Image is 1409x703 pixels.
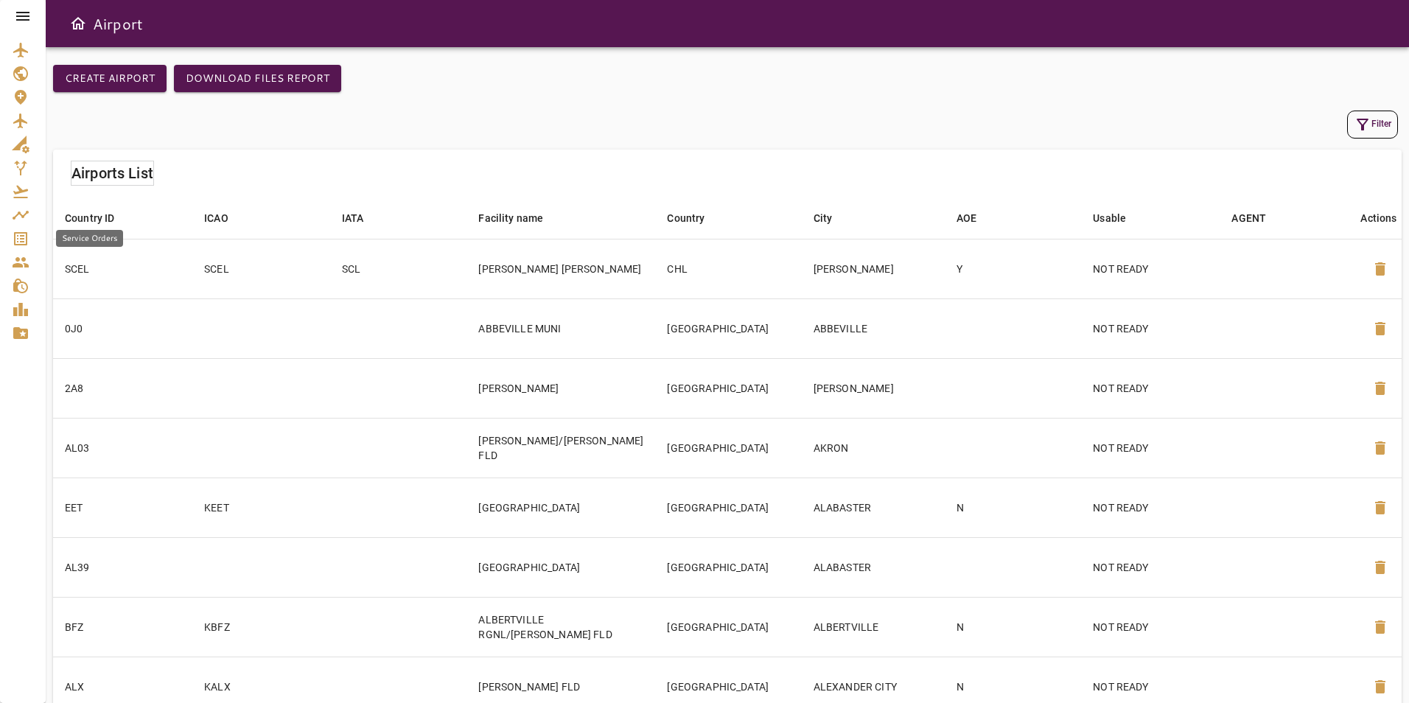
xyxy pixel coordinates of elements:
[1347,111,1398,139] button: Filter
[174,65,341,92] button: Download Files Report
[667,209,704,227] div: Country
[53,239,192,298] td: SCEL
[655,597,801,657] td: [GEOGRAPHIC_DATA]
[945,597,1082,657] td: N
[53,65,167,92] button: Create airport
[466,597,655,657] td: ALBERTVILLE RGNL/[PERSON_NAME] FLD
[802,537,945,597] td: ALABASTER
[1363,371,1398,406] button: Delete Airport
[1093,209,1145,227] span: Usable
[192,239,329,298] td: SCEL
[1371,439,1389,457] span: delete
[655,358,801,418] td: [GEOGRAPHIC_DATA]
[65,209,115,227] div: Country ID
[466,358,655,418] td: [PERSON_NAME]
[1363,609,1398,645] button: Delete Airport
[192,478,329,537] td: KEET
[466,239,655,298] td: [PERSON_NAME] [PERSON_NAME]
[1371,559,1389,576] span: delete
[1231,209,1285,227] span: AGENT
[1363,251,1398,287] button: Delete Airport
[53,537,192,597] td: AL39
[1093,262,1208,276] p: NOT READY
[957,209,976,227] div: AOE
[1093,620,1208,634] p: NOT READY
[342,209,383,227] span: IATA
[192,597,329,657] td: KBFZ
[655,239,801,298] td: CHL
[65,209,134,227] span: Country ID
[1093,441,1208,455] p: NOT READY
[56,230,123,247] div: Service Orders
[1371,499,1389,517] span: delete
[945,239,1082,298] td: Y
[1371,260,1389,278] span: delete
[330,239,467,298] td: SCL
[53,298,192,358] td: 0J0
[1363,550,1398,585] button: Delete Airport
[802,298,945,358] td: ABBEVILLE
[1093,560,1208,575] p: NOT READY
[1093,500,1208,515] p: NOT READY
[1363,490,1398,525] button: Delete Airport
[802,239,945,298] td: [PERSON_NAME]
[802,597,945,657] td: ALBERTVILLE
[1093,321,1208,336] p: NOT READY
[466,298,655,358] td: ABBEVILLE MUNI
[204,209,248,227] span: ICAO
[1371,678,1389,696] span: delete
[342,209,364,227] div: IATA
[814,209,852,227] span: City
[478,209,543,227] div: Facility name
[1093,679,1208,694] p: NOT READY
[466,478,655,537] td: [GEOGRAPHIC_DATA]
[655,418,801,478] td: [GEOGRAPHIC_DATA]
[53,478,192,537] td: EET
[667,209,724,227] span: Country
[1363,430,1398,466] button: Delete Airport
[478,209,562,227] span: Facility name
[814,209,833,227] div: City
[53,358,192,418] td: 2A8
[63,9,93,38] button: Open drawer
[1231,209,1266,227] div: AGENT
[957,209,996,227] span: AOE
[802,418,945,478] td: AKRON
[655,298,801,358] td: [GEOGRAPHIC_DATA]
[655,537,801,597] td: [GEOGRAPHIC_DATA]
[53,418,192,478] td: AL03
[204,209,228,227] div: ICAO
[802,358,945,418] td: [PERSON_NAME]
[1371,320,1389,337] span: delete
[53,597,192,657] td: BFZ
[71,161,153,185] h6: Airports List
[1093,209,1126,227] div: Usable
[466,537,655,597] td: [GEOGRAPHIC_DATA]
[1371,618,1389,636] span: delete
[945,478,1082,537] td: N
[466,418,655,478] td: [PERSON_NAME]/[PERSON_NAME] FLD
[1093,381,1208,396] p: NOT READY
[1371,380,1389,397] span: delete
[802,478,945,537] td: ALABASTER
[655,478,801,537] td: [GEOGRAPHIC_DATA]
[93,12,143,35] h6: Airport
[1363,311,1398,346] button: Delete Airport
